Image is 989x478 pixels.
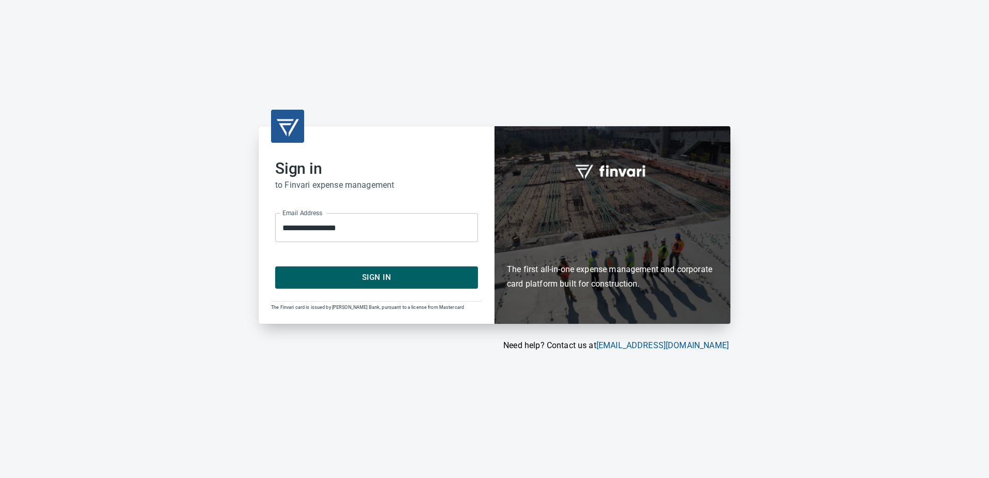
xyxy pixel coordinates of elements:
span: Sign In [287,271,467,284]
h2: Sign in [275,159,478,178]
h6: The first all-in-one expense management and corporate card platform built for construction. [507,202,718,291]
img: fullword_logo_white.png [574,159,651,183]
p: Need help? Contact us at [259,339,729,352]
h6: to Finvari expense management [275,178,478,192]
a: [EMAIL_ADDRESS][DOMAIN_NAME] [596,340,729,350]
img: transparent_logo.png [275,114,300,139]
span: The Finvari card is issued by [PERSON_NAME] Bank, pursuant to a license from Mastercard [271,305,464,310]
div: Finvari [495,126,730,323]
button: Sign In [275,266,478,288]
